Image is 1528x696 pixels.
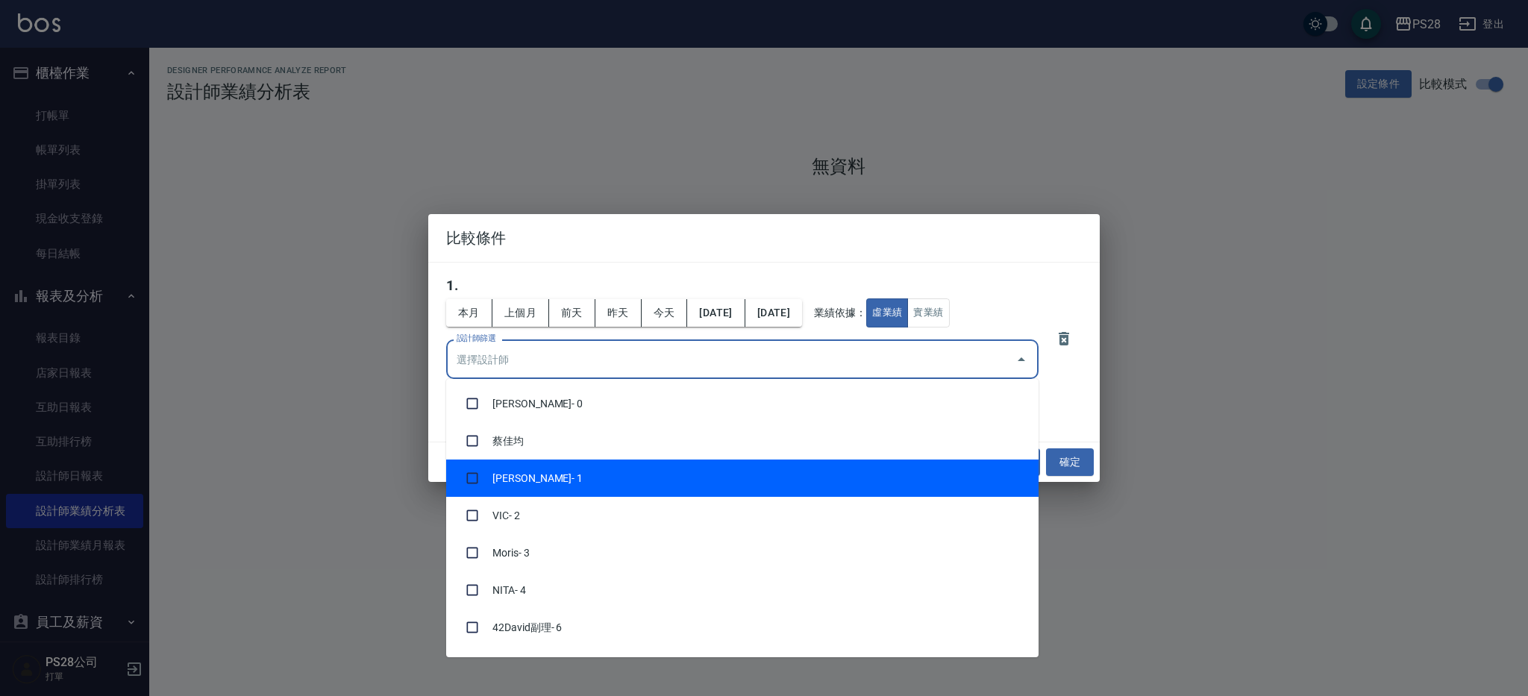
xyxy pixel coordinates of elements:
[446,571,1039,609] li: NITA - 4
[446,385,1039,422] li: [PERSON_NAME] - 0
[446,422,1039,460] li: 蔡佳均
[446,497,1039,534] li: VIC - 2
[446,609,1039,646] li: 42David副理 - 6
[907,298,949,327] button: 實業績
[866,298,908,327] button: 虛業績
[457,333,495,344] label: 設計師篩選
[814,307,866,320] p: 業績依據：
[492,299,549,327] button: 上個月
[549,299,595,327] button: 前天
[1009,348,1033,371] button: Close
[453,346,1009,372] input: 選擇設計師
[428,214,1100,262] h2: 比較條件
[642,299,688,327] button: 今天
[446,460,1039,497] li: [PERSON_NAME] - 1
[595,299,642,327] button: 昨天
[446,646,1039,683] li: 14[PERSON_NAME]店長 - 7
[446,534,1039,571] li: Moris - 3
[687,299,745,327] button: [DATE]
[745,299,802,327] button: [DATE]
[446,299,492,327] button: 本月
[446,278,1082,294] h3: 1 .
[1046,448,1094,476] button: 確定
